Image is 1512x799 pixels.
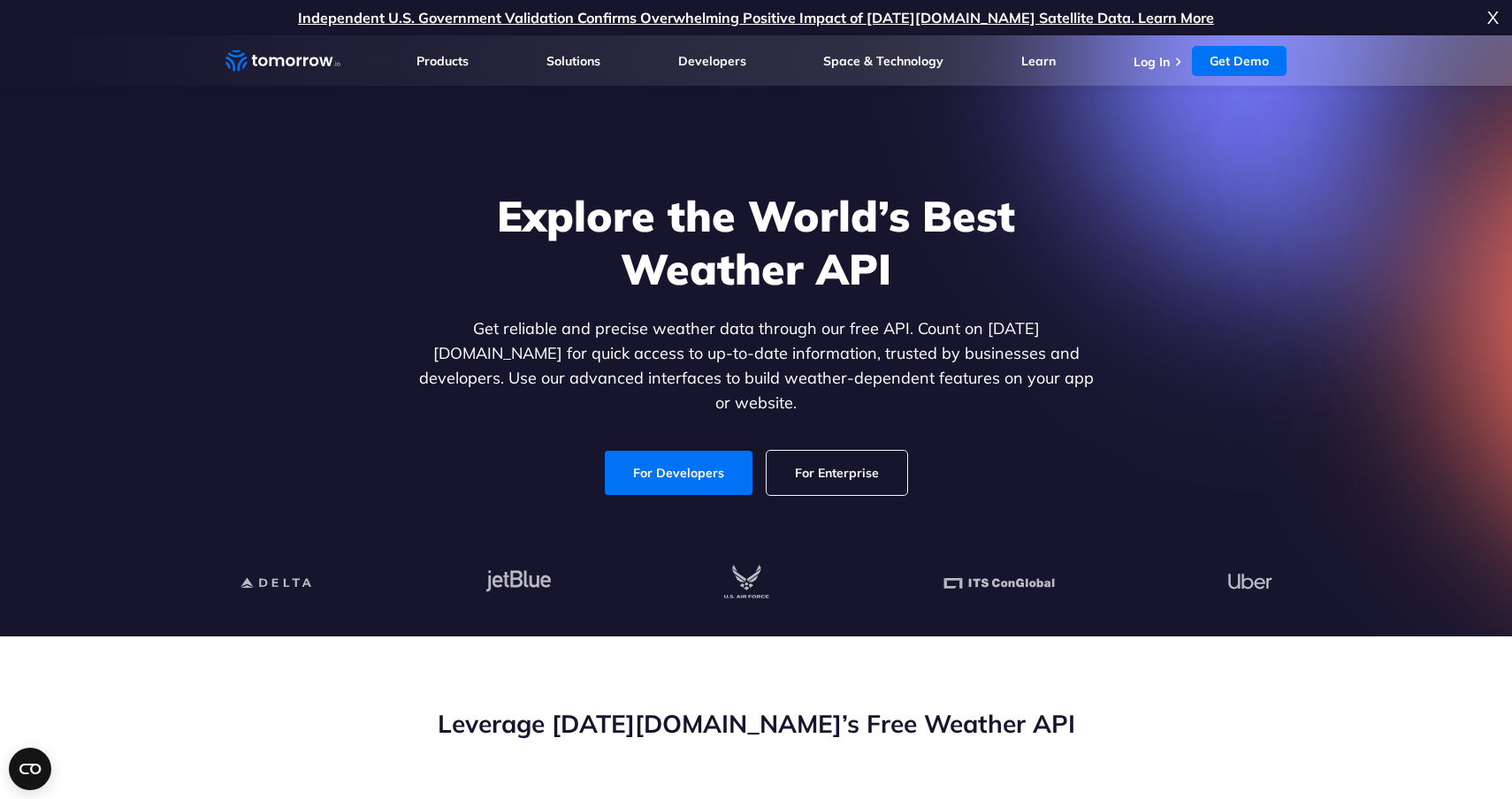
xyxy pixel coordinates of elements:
[605,451,752,495] a: For Developers
[416,53,469,69] a: Products
[415,189,1097,295] h1: Explore the World’s Best Weather API
[225,48,340,74] a: Home link
[823,53,943,69] a: Space & Technology
[1192,46,1287,76] a: Get Demo
[767,451,907,495] a: For Enterprise
[9,748,51,790] button: Open CMP widget
[678,53,746,69] a: Developers
[1021,53,1056,69] a: Learn
[546,53,600,69] a: Solutions
[298,9,1214,27] a: Independent U.S. Government Validation Confirms Overwhelming Positive Impact of [DATE][DOMAIN_NAM...
[225,707,1287,741] h2: Leverage [DATE][DOMAIN_NAME]’s Free Weather API
[415,316,1097,415] p: Get reliable and precise weather data through our free API. Count on [DATE][DOMAIN_NAME] for quic...
[1134,54,1170,70] a: Log In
